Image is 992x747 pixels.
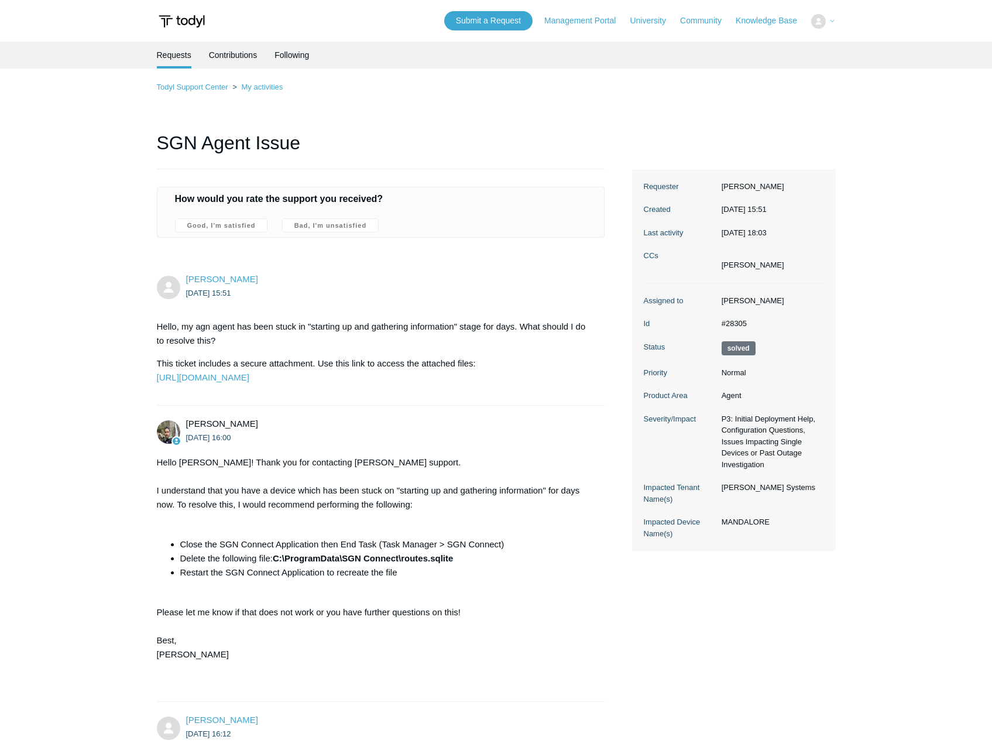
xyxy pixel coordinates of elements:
span: Michael Tjader [186,419,258,429]
img: Todyl Support Center Help Center home page [157,11,207,32]
a: University [630,15,677,27]
dd: [PERSON_NAME] [716,181,824,193]
dd: P3: Initial Deployment Help, Configuration Questions, Issues Impacting Single Devices or Past Out... [716,413,824,471]
span: Dave Shrivastav [186,715,258,725]
a: Submit a Request [444,11,533,30]
dt: Created [644,204,716,215]
li: Delete the following file: [180,551,593,566]
dt: Severity/Impact [644,413,716,425]
li: My activities [230,83,283,91]
dt: Requester [644,181,716,193]
a: Todyl Support Center [157,83,228,91]
a: [URL][DOMAIN_NAME] [157,372,249,382]
a: Management Portal [544,15,627,27]
a: [PERSON_NAME] [186,715,258,725]
time: 2025-09-23T18:03:05+00:00 [722,228,767,237]
dd: Agent [716,390,824,402]
dt: Id [644,318,716,330]
div: Hello [PERSON_NAME]! Thank you for contacting [PERSON_NAME] support. I understand that you have a... [157,455,593,690]
dd: [PERSON_NAME] Systems [716,482,824,494]
dd: MANDALORE [716,516,824,528]
a: Following [274,42,309,68]
dt: Status [644,341,716,353]
span: Dave Shrivastav [186,274,258,284]
p: This ticket includes a secure attachment. Use this link to access the attached files: [157,357,593,385]
a: [PERSON_NAME] [186,274,258,284]
a: Contributions [209,42,258,68]
li: Requests [157,42,191,68]
label: Good, I'm satisfied [175,218,268,232]
strong: C:\ProgramData\SGN Connect\routes.sqlite [273,553,453,563]
a: Knowledge Base [736,15,809,27]
time: 2025-09-22T15:51:03Z [186,289,231,297]
dt: Priority [644,367,716,379]
time: 2025-09-22T15:51:03+00:00 [722,205,767,214]
a: My activities [241,83,283,91]
span: This request has been solved [722,341,756,355]
dd: [PERSON_NAME] [716,295,824,307]
label: Bad, I'm unsatisfied [282,218,379,232]
time: 2025-09-22T16:12:45Z [186,729,231,738]
p: Hello, my agn agent has been stuck in "starting up and gathering information" stage for days. Wha... [157,320,593,348]
li: Todyl Support Center [157,83,231,91]
li: Restart the SGN Connect Application to recreate the file [180,566,593,580]
a: Community [680,15,733,27]
h4: How would you rate the support you received? [175,192,587,206]
time: 2025-09-22T16:00:07Z [186,433,231,442]
dt: Product Area [644,390,716,402]
dt: CCs [644,250,716,262]
li: Matthew OBrien [722,259,784,271]
li: Close the SGN Connect Application then End Task (Task Manager > SGN Connect) [180,537,593,551]
h1: SGN Agent Issue [157,129,605,169]
dd: Normal [716,367,824,379]
dd: #28305 [716,318,824,330]
dt: Impacted Tenant Name(s) [644,482,716,505]
dt: Impacted Device Name(s) [644,516,716,539]
dt: Last activity [644,227,716,239]
dt: Assigned to [644,295,716,307]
